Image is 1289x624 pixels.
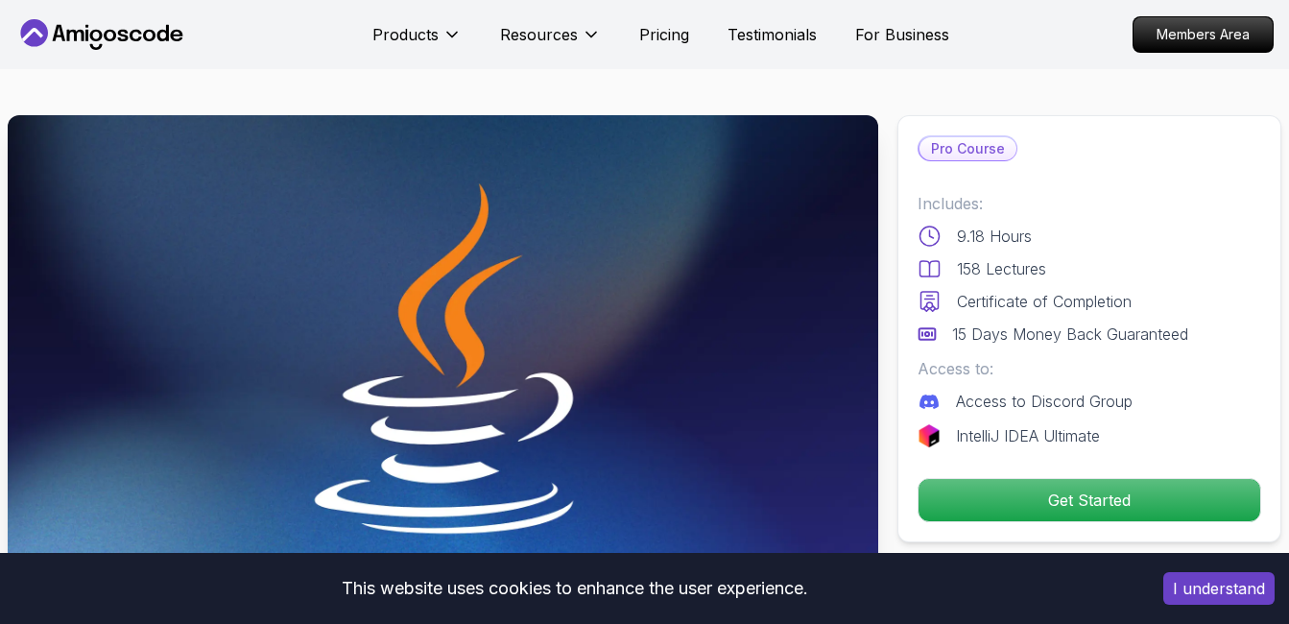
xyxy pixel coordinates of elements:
p: Get Started [919,479,1260,521]
p: Resources [500,23,578,46]
p: 9.18 Hours [957,225,1032,248]
p: Pro Course [919,137,1016,160]
p: Products [372,23,439,46]
button: Get Started [918,478,1261,522]
p: Certificate of Completion [957,290,1132,313]
a: Members Area [1133,16,1274,53]
div: This website uses cookies to enhance the user experience. [14,567,1134,610]
img: java-for-developers_thumbnail [8,115,878,605]
button: Accept cookies [1163,572,1275,605]
p: 15 Days Money Back Guaranteed [952,323,1188,346]
img: jetbrains logo [918,424,941,447]
p: 158 Lectures [957,257,1046,280]
p: Access to Discord Group [956,390,1133,413]
iframe: chat widget [1208,547,1270,605]
a: Pricing [639,23,689,46]
p: IntelliJ IDEA Ultimate [956,424,1100,447]
a: Testimonials [728,23,817,46]
button: Products [372,23,462,61]
p: Includes: [918,192,1261,215]
p: Access to: [918,357,1261,380]
p: Members Area [1134,17,1273,52]
a: For Business [855,23,949,46]
button: Resources [500,23,601,61]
